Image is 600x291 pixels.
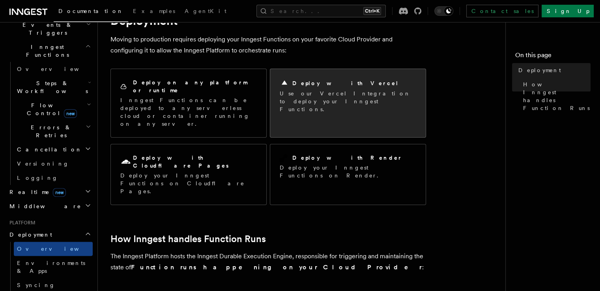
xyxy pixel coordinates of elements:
[6,231,52,239] span: Deployment
[523,80,591,112] span: How Inngest handles Function Runs
[120,172,257,195] p: Deploy your Inngest Functions on Cloudflare Pages.
[128,2,180,21] a: Examples
[6,40,93,62] button: Inngest Functions
[515,63,591,77] a: Deployment
[110,251,426,273] p: The Inngest Platform hosts the Inngest Durable Execution Engine, responsible for triggering and m...
[131,263,422,271] strong: Function runs happening on your Cloud Provider
[17,282,55,288] span: Syncing
[280,164,416,179] p: Deploy your Inngest Functions on Render.
[17,246,98,252] span: Overview
[110,233,266,244] a: How Inngest handles Function Runs
[542,5,594,17] a: Sign Up
[6,188,66,196] span: Realtime
[6,228,93,242] button: Deployment
[256,5,386,17] button: Search...Ctrl+K
[14,120,93,142] button: Errors & Retries
[14,79,88,95] span: Steps & Workflows
[120,96,257,128] p: Inngest Functions can be deployed to any serverless cloud or container running on any server.
[6,220,36,226] span: Platform
[14,145,82,153] span: Cancellation
[110,69,267,138] a: Deploy on any platform or runtimeInngest Functions can be deployed to any serverless cloud or con...
[54,2,128,22] a: Documentation
[6,43,85,59] span: Inngest Functions
[14,171,93,185] a: Logging
[6,185,93,199] button: Realtimenew
[58,8,123,14] span: Documentation
[110,34,426,56] p: Moving to production requires deploying your Inngest Functions on your favorite Cloud Provider an...
[53,188,66,197] span: new
[6,21,86,37] span: Events & Triggers
[518,66,561,74] span: Deployment
[280,90,416,113] p: Use our Vercel Integration to deploy your Inngest Functions.
[14,101,87,117] span: Flow Control
[133,8,175,14] span: Examples
[185,8,226,14] span: AgentKit
[14,142,93,157] button: Cancellation
[17,160,69,167] span: Versioning
[466,5,538,17] a: Contact sales
[110,144,267,205] a: Deploy with Cloudflare PagesDeploy your Inngest Functions on Cloudflare Pages.
[120,157,131,168] svg: Cloudflare
[133,154,257,170] h2: Deploy with Cloudflare Pages
[292,154,402,162] h2: Deploy with Render
[6,202,81,210] span: Middleware
[14,123,86,139] span: Errors & Retries
[6,18,93,40] button: Events & Triggers
[6,199,93,213] button: Middleware
[14,242,93,256] a: Overview
[363,7,381,15] kbd: Ctrl+K
[14,157,93,171] a: Versioning
[14,98,93,120] button: Flow Controlnew
[292,79,399,87] h2: Deploy with Vercel
[14,76,93,98] button: Steps & Workflows
[133,78,257,94] h2: Deploy on any platform or runtime
[14,256,93,278] a: Environments & Apps
[270,69,426,138] a: Deploy with VercelUse our Vercel Integration to deploy your Inngest Functions.
[434,6,453,16] button: Toggle dark mode
[270,144,426,205] a: Deploy with RenderDeploy your Inngest Functions on Render.
[14,62,93,76] a: Overview
[64,109,77,118] span: new
[515,50,591,63] h4: On this page
[520,77,591,115] a: How Inngest handles Function Runs
[17,66,98,72] span: Overview
[17,175,58,181] span: Logging
[6,62,93,185] div: Inngest Functions
[17,260,85,274] span: Environments & Apps
[180,2,231,21] a: AgentKit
